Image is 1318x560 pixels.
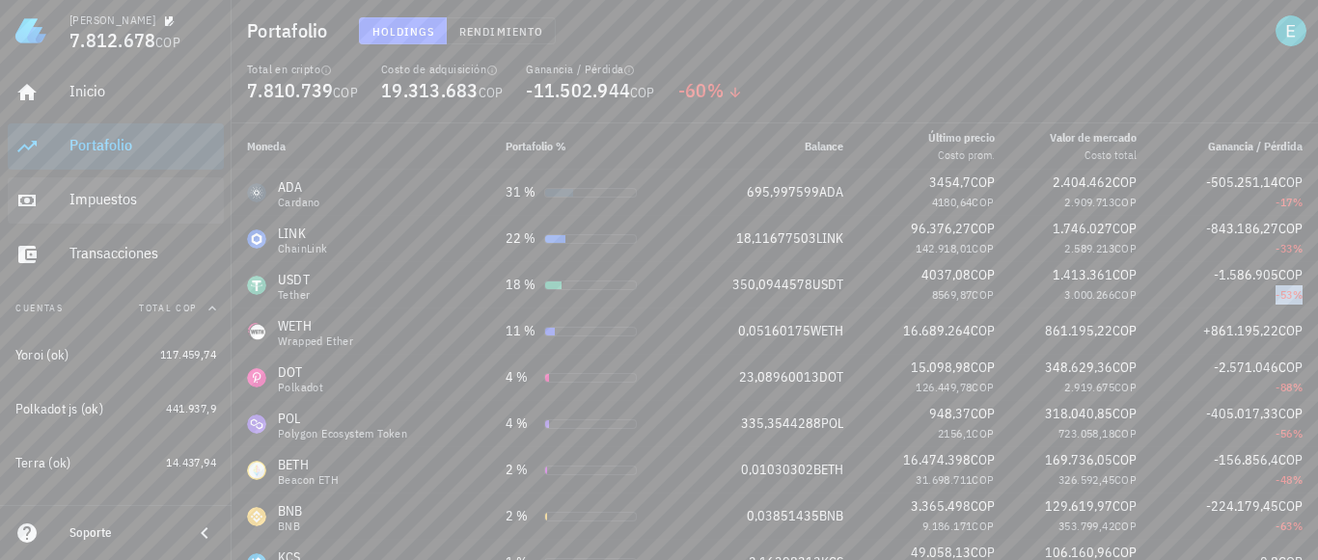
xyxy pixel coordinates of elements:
span: 3.365.498 [911,497,971,515]
div: Inicio [69,82,216,100]
span: 326.592,45 [1058,472,1114,487]
span: COP [1114,195,1137,209]
div: 2 % [506,506,536,526]
div: BETH-icon [247,461,266,480]
th: Balance: Sin ordenar. Pulse para ordenar de forma ascendente. [678,123,859,170]
span: 8569,87 [932,287,973,302]
span: COP [1278,405,1303,422]
th: Portafolio %: Sin ordenar. Pulse para ordenar de forma ascendente. [490,123,678,170]
span: WETH [810,322,843,339]
span: 169.736,05 [1045,451,1112,468]
a: Terra (ok) 14.437,94 [8,440,224,486]
div: Polkadot js (ok) [15,401,103,417]
span: % [1293,426,1303,440]
span: ADA [819,183,843,200]
span: 2.404.462 [1053,173,1112,191]
span: 4037,08 [921,266,971,283]
span: DOT [819,368,843,386]
div: Transacciones [69,244,216,262]
span: COP [1278,451,1303,468]
div: Costo prom. [928,147,995,164]
div: [PERSON_NAME] [69,13,155,28]
div: -88 [1167,378,1303,397]
div: -60 [678,81,743,100]
span: COP [1114,241,1137,255]
span: COP [1278,359,1303,376]
span: -224.179,45 [1206,497,1278,515]
span: -11.502.944 [526,77,630,103]
div: USDT-icon [247,276,266,295]
div: -48 [1167,470,1303,490]
th: Moneda [232,123,490,170]
span: 126.449,78 [916,380,972,394]
span: Rendimiento [458,24,543,39]
span: COP [972,287,994,302]
span: COP [1114,519,1137,533]
span: COP [1112,405,1137,422]
span: COP [971,405,995,422]
span: COP [1114,426,1137,440]
div: BNB [278,501,303,520]
span: COP [1112,173,1137,191]
button: Holdings [359,17,448,44]
span: % [1293,195,1303,209]
span: POL [821,414,843,432]
span: % [1293,472,1303,487]
span: BNB [819,507,843,524]
span: 15.098,98 [911,359,971,376]
img: LedgiFi [15,15,46,46]
span: 1.746.027 [1053,220,1112,237]
span: COP [1278,173,1303,191]
span: % [1293,519,1303,533]
div: BETH [278,455,339,474]
div: Último precio [928,129,995,147]
span: Total COP [139,302,197,314]
span: 2.919.675 [1064,380,1114,394]
div: BNB-icon [247,507,266,526]
span: Ganancia / Pérdida [1208,139,1303,153]
span: 948,37 [929,405,971,422]
span: LINK [816,229,843,247]
span: COP [1278,322,1303,339]
div: WETH [278,316,353,335]
span: 16.689.264 [903,322,971,339]
span: COP [972,241,994,255]
span: 2.909.713 [1064,195,1114,209]
span: COP [479,84,504,101]
div: 4 % [506,367,536,387]
span: Balance [805,139,843,153]
div: Total en cripto [247,62,358,77]
span: COP [1112,220,1137,237]
div: Portafolio [69,136,216,154]
div: Valor de mercado [1050,129,1137,147]
span: COP [972,472,994,487]
span: 4180,64 [932,195,973,209]
div: 4 % [506,413,536,434]
a: Polkadot js (ok) 441.937,9 [8,386,224,432]
div: Wrapped Ether [278,335,353,347]
span: 23,08960013 [739,368,819,386]
div: Cardano [278,197,320,208]
span: COP [971,220,995,237]
span: Portafolio % [506,139,566,153]
button: CuentasTotal COP [8,285,224,332]
div: BNB [278,520,303,532]
div: Soporte [69,525,178,541]
span: -405.017,33 [1206,405,1278,422]
span: 9.186.171 [922,519,973,533]
span: % [707,77,724,103]
span: -505.251,14 [1206,173,1278,191]
span: COP [971,497,995,515]
div: Terra (ok) [15,455,71,471]
th: Ganancia / Pérdida: Sin ordenar. Pulse para ordenar de forma ascendente. [1152,123,1318,170]
a: Inicio [8,69,224,116]
div: -33 [1167,239,1303,258]
span: 350,0944578 [732,276,812,293]
span: % [1293,380,1303,394]
div: Beacon ETH [278,474,339,486]
span: 2156,1 [938,426,972,440]
span: BETH [813,461,843,478]
div: Costo de adquisición [381,62,503,77]
div: -53 [1167,285,1303,305]
span: COP [1278,497,1303,515]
